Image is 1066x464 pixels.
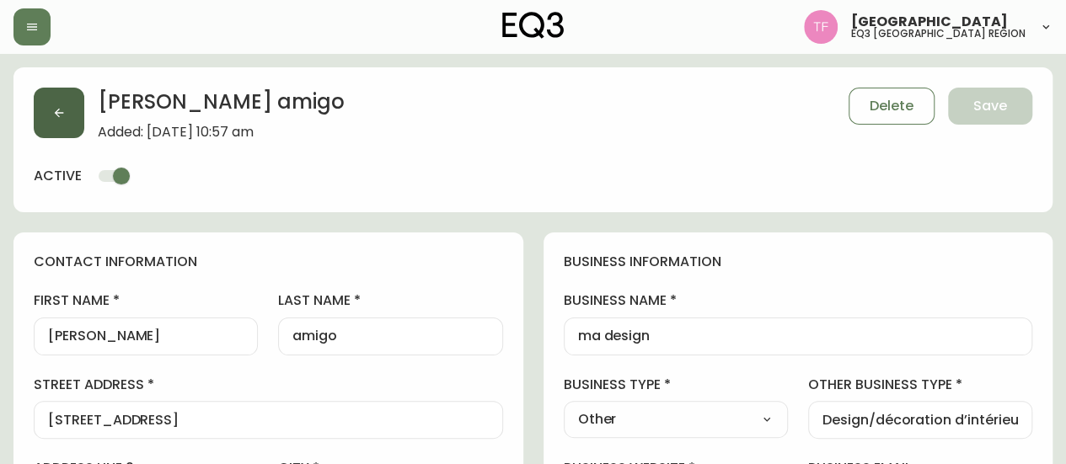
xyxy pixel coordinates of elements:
[870,97,913,115] span: Delete
[98,88,345,125] h2: [PERSON_NAME] amigo
[808,376,1032,394] label: other business type
[851,29,1026,39] h5: eq3 [GEOGRAPHIC_DATA] region
[804,10,838,44] img: 971393357b0bdd4f0581b88529d406f6
[564,253,1033,271] h4: business information
[851,15,1008,29] span: [GEOGRAPHIC_DATA]
[278,291,502,310] label: last name
[849,88,935,125] button: Delete
[564,376,788,394] label: business type
[34,291,258,310] label: first name
[34,376,503,394] label: street address
[564,291,1033,310] label: business name
[34,253,503,271] h4: contact information
[34,167,82,185] h4: active
[502,12,565,39] img: logo
[98,125,345,140] span: Added: [DATE] 10:57 am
